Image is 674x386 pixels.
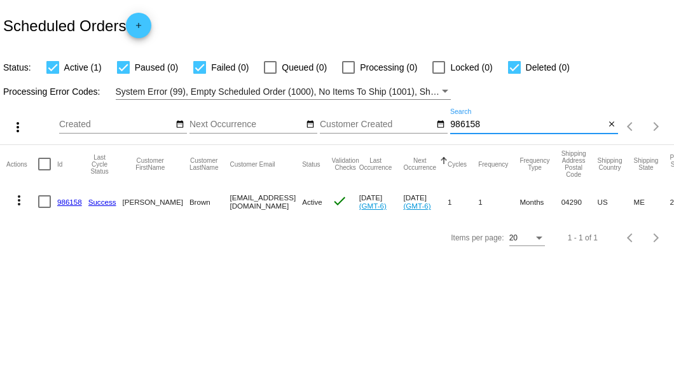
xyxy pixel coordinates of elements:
span: Active (1) [64,60,102,75]
button: Change sorting for ShippingPostcode [561,150,586,178]
mat-cell: [DATE] [403,183,448,220]
mat-icon: more_vert [11,193,27,208]
mat-icon: more_vert [10,120,25,135]
h2: Scheduled Orders [3,13,151,38]
span: Active [302,198,322,206]
mat-cell: 1 [478,183,519,220]
input: Search [450,120,605,130]
button: Next page [643,225,669,251]
span: Deleted (0) [526,60,570,75]
a: (GMT-6) [359,202,387,210]
mat-select: Items per page: [509,234,545,243]
button: Change sorting for ShippingCountry [598,157,622,171]
button: Change sorting for NextOccurrenceUtc [403,157,436,171]
button: Change sorting for CustomerLastName [189,157,219,171]
span: Processing Error Codes: [3,86,100,97]
mat-cell: [EMAIL_ADDRESS][DOMAIN_NAME] [230,183,302,220]
button: Change sorting for CustomerEmail [230,160,275,168]
button: Change sorting for Cycles [448,160,467,168]
button: Clear [605,118,618,132]
span: Status: [3,62,31,72]
input: Next Occurrence [189,120,304,130]
button: Change sorting for LastProcessingCycleId [88,154,111,175]
button: Change sorting for CustomerFirstName [123,157,178,171]
a: 986158 [57,198,82,206]
span: Processing (0) [360,60,417,75]
button: Change sorting for FrequencyType [519,157,549,171]
mat-cell: [DATE] [359,183,404,220]
div: 1 - 1 of 1 [568,233,598,242]
button: Next page [643,114,669,139]
div: Items per page: [451,233,504,242]
span: 20 [509,233,518,242]
button: Change sorting for ShippingState [633,157,658,171]
span: Failed (0) [211,60,249,75]
mat-cell: Months [519,183,561,220]
mat-select: Filter by Processing Error Codes [116,84,451,100]
mat-icon: close [607,120,616,130]
button: Change sorting for Id [57,160,62,168]
button: Change sorting for Frequency [478,160,508,168]
input: Customer Created [320,120,434,130]
button: Previous page [618,225,643,251]
mat-icon: date_range [436,120,445,130]
mat-cell: Brown [189,183,230,220]
button: Change sorting for LastOccurrenceUtc [359,157,392,171]
a: Success [88,198,116,206]
mat-cell: ME [633,183,670,220]
mat-cell: [PERSON_NAME] [123,183,189,220]
mat-icon: check [332,193,347,209]
mat-cell: US [598,183,634,220]
mat-cell: 04290 [561,183,598,220]
mat-icon: add [131,21,146,36]
button: Change sorting for Status [302,160,320,168]
button: Previous page [618,114,643,139]
mat-header-cell: Validation Checks [332,145,359,183]
a: (GMT-6) [403,202,430,210]
span: Locked (0) [450,60,492,75]
span: Queued (0) [282,60,327,75]
mat-icon: date_range [175,120,184,130]
mat-cell: 1 [448,183,478,220]
mat-icon: date_range [306,120,315,130]
mat-header-cell: Actions [6,145,38,183]
input: Created [59,120,174,130]
span: Paused (0) [135,60,178,75]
